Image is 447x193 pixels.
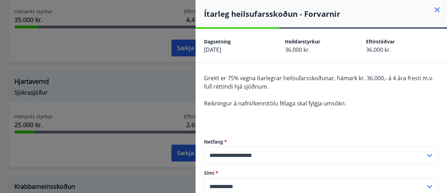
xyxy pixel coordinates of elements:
[204,170,439,177] label: Sími
[204,38,231,45] span: Dagsetning
[285,46,310,54] span: 36.000 kr.
[204,74,433,90] span: Greitt er 75% vegna ítarlegrar heilsufarsskoðunar, hámark kr. 36.000,- á 4 ára fresti m.v. full r...
[366,38,395,45] span: Eftirstöðvar
[204,99,346,107] span: Reikningur á nafni/kennitölu félaga skal fylgja umsókn.
[285,38,320,45] span: Heildarstyrkur
[204,138,439,145] label: Netfang
[204,8,447,19] h4: Ítarleg heilsufarsskoðun - Forvarnir
[366,46,391,54] span: 36.000 kr.
[204,46,221,54] span: [DATE]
